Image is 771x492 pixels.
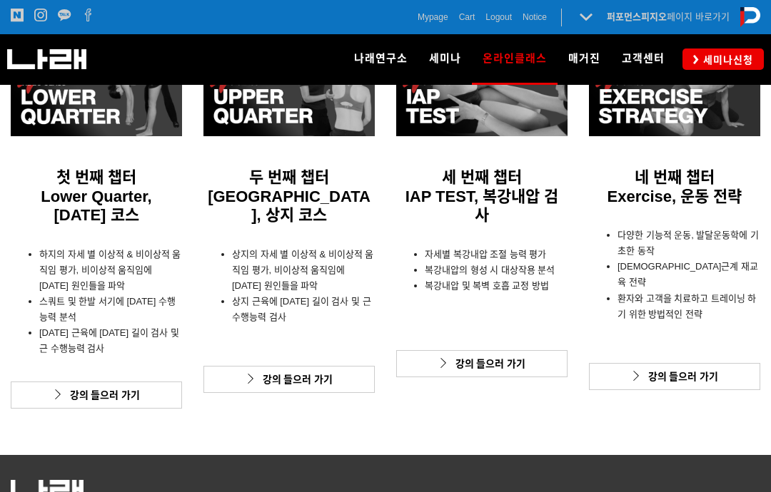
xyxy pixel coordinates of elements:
span: 세미나 [429,52,461,65]
span: 두 번째 챕터 [249,168,329,186]
span: 매거진 [568,52,600,65]
a: 강의 들으러 가기 [203,366,375,393]
li: 상지의 자세 별 이상적 & 비이상적 움직임 평가, 비이상적 움직임에 [DATE] 원인들을 파악 [232,247,375,294]
span: 나래연구소 [354,52,408,65]
strong: 퍼포먼스피지오 [607,11,667,22]
a: Logout [485,10,512,24]
a: Cart [459,10,475,24]
span: IAP TEST, 복강내압 검사 [405,188,559,224]
li: 하지의 자세 별 이상적 & 비이상적 움직임 평가, 비이상적 움직임에 [DATE] 원인들을 파악 [39,247,182,294]
span: 온라인클래스 [483,47,547,70]
p: 복강내압의 형성 시 대상작용 분석 [425,262,568,278]
span: 세미나신청 [699,53,753,67]
p: [DEMOGRAPHIC_DATA]근계 재교육 전략 [618,259,760,290]
span: 세 번째 챕터 [442,168,522,186]
span: Exercise, 운동 전략 [608,188,742,205]
span: 고객센터 [622,52,665,65]
span: [GEOGRAPHIC_DATA], 상지 코스 [208,188,371,224]
a: 강의 들으러 가기 [396,350,568,377]
a: 강의 들으러 가기 [11,381,182,409]
a: 온라인클래스 [472,34,558,84]
a: 퍼포먼스피지오페이지 바로가기 [607,11,730,22]
a: Notice [523,10,547,24]
a: 세미나신청 [682,48,764,69]
li: 자세별 복강내압 조절 능력 평가 [425,247,568,262]
p: 복강내압 및 복벽 호흡 교정 방법 [425,278,568,294]
p: 환자와 고객을 치료하고 트레이닝 하기 위한 방법적인 전략 [618,291,760,322]
span: Lower Quarter, [DATE] 코스 [41,188,151,224]
a: 세미나 [418,34,472,84]
span: 네 번째 챕터 [635,168,715,186]
a: 매거진 [558,34,611,84]
span: 첫 번째 챕터 [56,168,136,186]
a: 나래연구소 [343,34,418,84]
li: 다양한 기능적 운동, 발달운동학에 기초한 동작 [618,227,760,259]
a: Mypage [418,10,448,24]
p: 상지 근육에 [DATE] 길이 검사 및 근 수행능력 검사 [232,294,375,325]
a: 강의 들으러 가기 [589,363,760,390]
li: 스쿼트 및 한발 서기에 [DATE] 수행능력 분석 [39,294,182,325]
a: 고객센터 [611,34,675,84]
p: [DATE] 근육에 [DATE] 길이 검사 및 근 수행능력 검사 [39,325,182,357]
